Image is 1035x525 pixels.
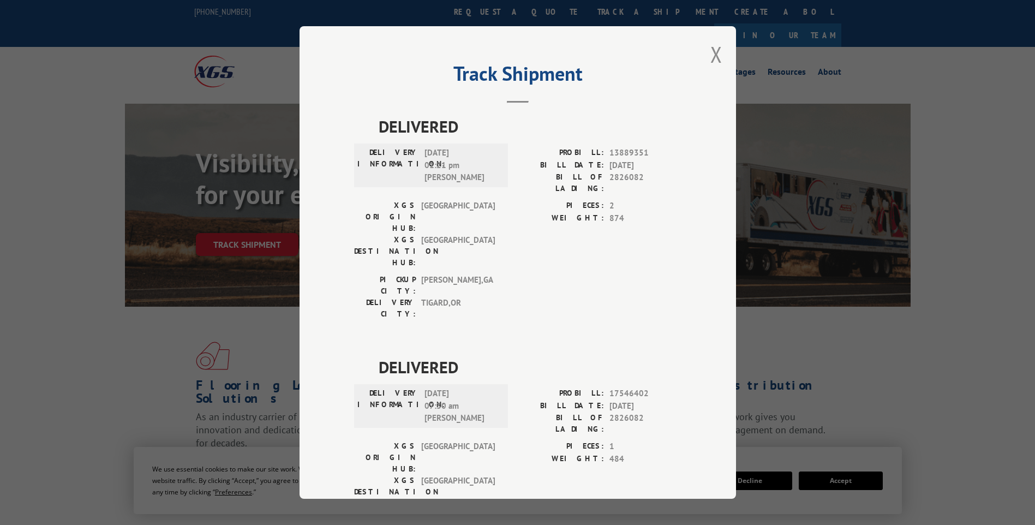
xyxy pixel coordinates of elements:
[609,453,681,466] span: 484
[609,440,681,453] span: 1
[354,200,416,234] label: XGS ORIGIN HUB:
[710,40,722,69] button: Close modal
[518,453,604,466] label: WEIGHT:
[518,159,604,172] label: BILL DATE:
[518,412,604,435] label: BILL OF LADING:
[518,387,604,400] label: PROBILL:
[609,159,681,172] span: [DATE]
[357,387,419,425] label: DELIVERY INFORMATION:
[518,171,604,194] label: BILL OF LADING:
[354,274,416,297] label: PICKUP CITY:
[609,412,681,435] span: 2826082
[354,475,416,509] label: XGS DESTINATION HUB:
[354,440,416,475] label: XGS ORIGIN HUB:
[421,200,495,234] span: [GEOGRAPHIC_DATA]
[354,234,416,269] label: XGS DESTINATION HUB:
[379,114,681,139] span: DELIVERED
[421,475,495,509] span: [GEOGRAPHIC_DATA]
[609,171,681,194] span: 2826082
[379,355,681,379] span: DELIVERED
[609,147,681,159] span: 13889351
[609,400,681,413] span: [DATE]
[354,297,416,320] label: DELIVERY CITY:
[609,212,681,225] span: 874
[518,440,604,453] label: PIECES:
[421,297,495,320] span: TIGARD , OR
[354,66,681,87] h2: Track Shipment
[421,234,495,269] span: [GEOGRAPHIC_DATA]
[518,200,604,212] label: PIECES:
[609,387,681,400] span: 17546402
[518,147,604,159] label: PROBILL:
[424,147,498,184] span: [DATE] 01:21 pm [PERSON_NAME]
[518,212,604,225] label: WEIGHT:
[357,147,419,184] label: DELIVERY INFORMATION:
[421,440,495,475] span: [GEOGRAPHIC_DATA]
[424,387,498,425] span: [DATE] 07:30 am [PERSON_NAME]
[609,200,681,212] span: 2
[421,274,495,297] span: [PERSON_NAME] , GA
[518,400,604,413] label: BILL DATE:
